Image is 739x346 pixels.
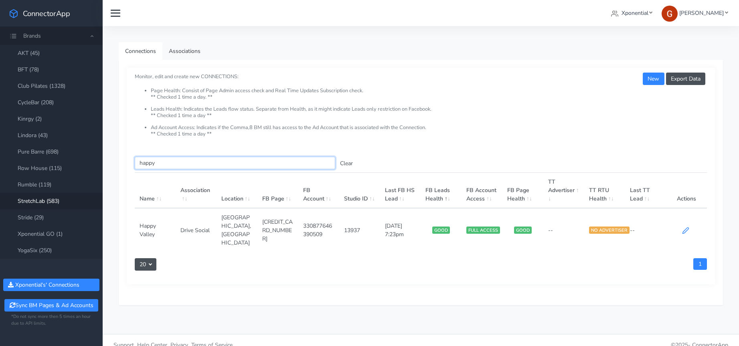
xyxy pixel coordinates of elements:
td: [GEOGRAPHIC_DATA],[GEOGRAPHIC_DATA] [217,208,257,252]
th: FB Account [298,173,339,208]
li: Page Health: Consist of Page Admin access check and Real Time Updates Subscription check. ** Chec... [151,88,707,106]
th: FB Page Health [502,173,543,208]
img: Greg Clemmons [662,6,678,22]
td: Drive Social [176,208,217,252]
span: Brands [23,32,41,40]
a: 1 [693,258,707,270]
li: Ad Account Access: Indicates if the Comma,8 BM still has access to the Ad Account that is associa... [151,125,707,137]
td: [CREDIT_CARD_NUMBER] [257,208,298,252]
button: New [643,73,664,85]
a: [PERSON_NAME] [658,6,731,20]
a: Associations [162,42,207,60]
span: ConnectorApp [23,8,70,18]
input: enter text you want to search [135,157,335,169]
th: Association [176,173,217,208]
button: Export Data [666,73,705,85]
button: 20 [135,258,156,271]
td: 330877646390509 [298,208,339,252]
td: 13937 [339,208,380,252]
th: Name [135,173,176,208]
span: FULL ACCESS [466,227,500,234]
th: Studio ID [339,173,380,208]
th: FB Leads Health [421,173,462,208]
a: Xponential [608,6,656,20]
th: Location [217,173,257,208]
span: NO ADVERTISER [589,227,630,234]
td: [DATE] 7:23pm [380,208,421,252]
th: Last FB HS Lead [380,173,421,208]
span: GOOD [514,227,532,234]
button: Xponential's' Connections [3,279,99,291]
th: Last TT Lead [625,173,666,208]
a: Connections [119,42,162,60]
small: Monitor, edit and create new CONNECTIONS: [135,67,707,137]
td: -- [625,208,666,252]
span: [PERSON_NAME] [679,9,724,17]
th: TT RTU Health [584,173,625,208]
th: TT Advertiser [543,173,584,208]
button: Sync BM Pages & Ad Accounts [4,299,98,312]
small: *Do not sync more then 5 times an hour due to API limits. [11,314,91,327]
span: GOOD [432,227,450,234]
span: Xponential [622,9,648,17]
th: Actions [666,173,707,208]
th: FB Page [257,173,298,208]
button: Clear [335,157,358,170]
td: -- [543,208,584,252]
td: Happy Valley [135,208,176,252]
th: FB Account Access [462,173,502,208]
li: Leads Health: Indicates the Leads flow status. Separate from Health, as it might indicate Leads o... [151,106,707,125]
